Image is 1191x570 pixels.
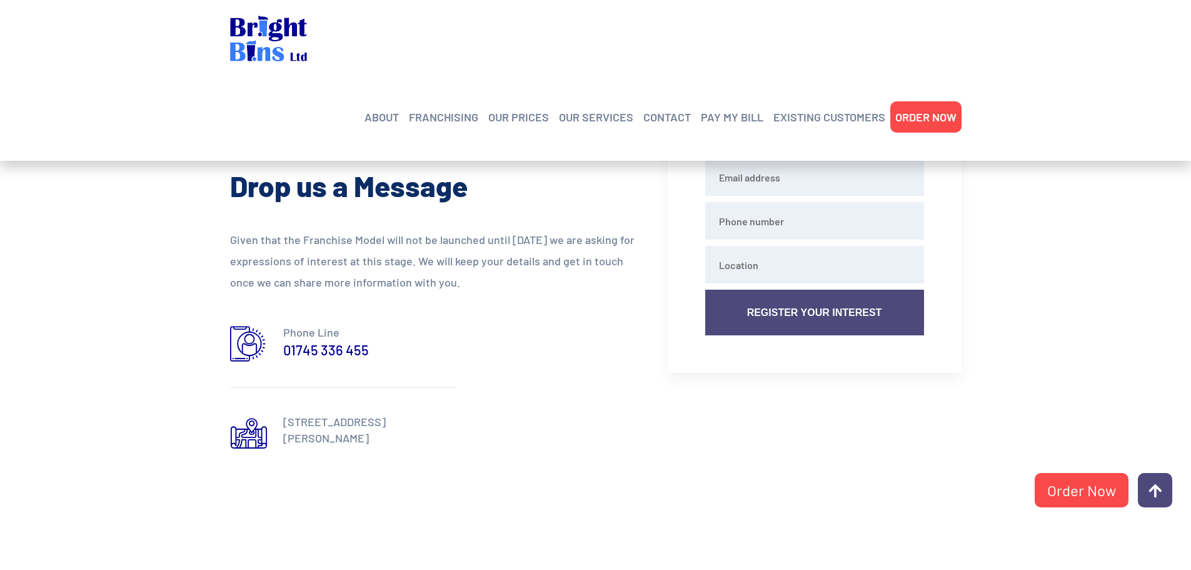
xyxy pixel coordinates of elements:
[1035,473,1128,507] a: Order Now
[559,108,633,126] a: OUR SERVICES
[773,108,885,126] a: EXISTING CUSTOMERS
[895,108,957,126] a: ORDER NOW
[283,340,369,359] a: 01745 336 455
[230,167,649,205] h2: Drop us a Message
[283,324,455,340] p: Phone Line
[705,246,924,283] input: Location
[230,229,649,293] p: Given that the Franchise Model will not be launched until [DATE] we are asking for expressions of...
[705,202,924,240] input: Phone number
[643,108,691,126] a: CONTACT
[409,108,478,126] a: FRANCHISING
[488,108,549,126] a: OUR PRICES
[701,108,763,126] a: PAY MY BILL
[705,158,924,196] input: Email address
[705,290,924,335] button: Register Your Interest
[364,108,399,126] a: ABOUT
[283,414,455,446] p: [STREET_ADDRESS][PERSON_NAME]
